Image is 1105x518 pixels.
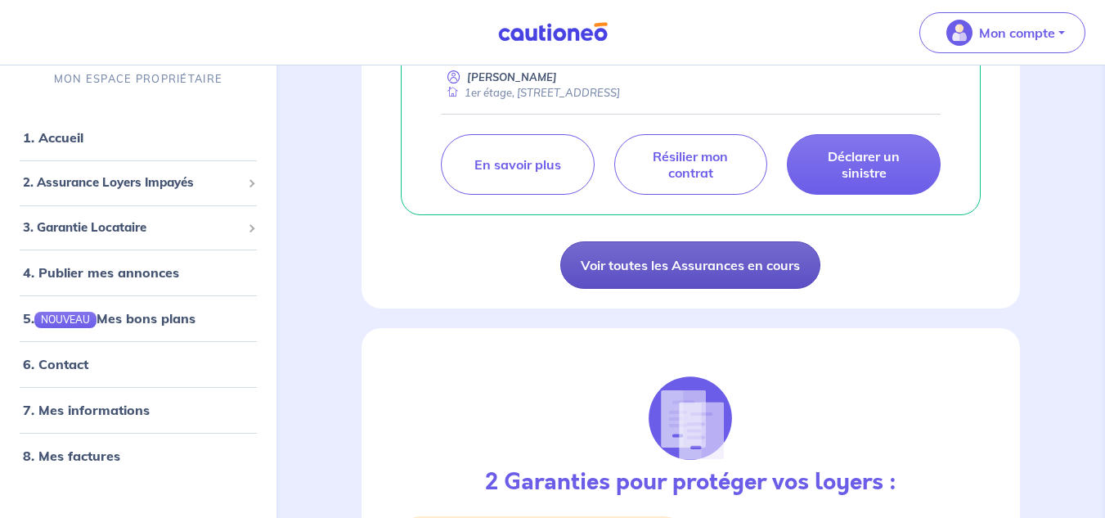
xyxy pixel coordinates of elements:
[807,148,920,181] p: Déclarer un sinistre
[23,357,88,373] a: 6. Contact
[787,134,941,195] a: Déclarer un sinistre
[560,241,820,289] a: Voir toutes les Assurances en cours
[23,310,195,327] a: 5.NOUVEAUMes bons plans
[23,129,83,146] a: 1. Accueil
[919,12,1085,53] button: illu_account_valid_menu.svgMon compte
[492,22,614,43] img: Cautioneo
[23,448,120,465] a: 8. Mes factures
[23,173,241,192] span: 2. Assurance Loyers Impayés
[467,70,557,85] p: [PERSON_NAME]
[441,85,620,101] div: 1er étage, [STREET_ADDRESS]
[54,71,222,87] p: MON ESPACE PROPRIÉTAIRE
[946,20,972,46] img: illu_account_valid_menu.svg
[7,394,270,427] div: 7. Mes informations
[7,167,270,199] div: 2. Assurance Loyers Impayés
[474,156,561,173] p: En savoir plus
[7,256,270,289] div: 4. Publier mes annonces
[23,264,179,281] a: 4. Publier mes annonces
[7,440,270,473] div: 8. Mes factures
[23,403,150,419] a: 7. Mes informations
[485,469,896,497] h3: 2 Garanties pour protéger vos loyers :
[979,23,1055,43] p: Mon compte
[441,134,595,195] a: En savoir plus
[23,218,241,237] span: 3. Garantie Locataire
[7,121,270,154] div: 1. Accueil
[7,212,270,244] div: 3. Garantie Locataire
[646,374,734,462] img: justif-loupe
[635,148,748,181] p: Résilier mon contrat
[7,302,270,335] div: 5.NOUVEAUMes bons plans
[7,349,270,381] div: 6. Contact
[614,134,768,195] a: Résilier mon contrat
